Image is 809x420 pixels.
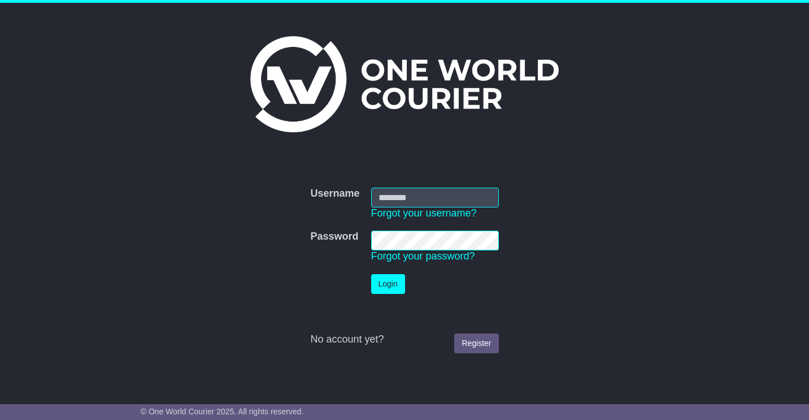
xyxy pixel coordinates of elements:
span: © One World Courier 2025. All rights reserved. [141,407,304,416]
div: No account yet? [310,334,498,346]
a: Register [454,334,498,353]
label: Username [310,188,359,200]
label: Password [310,231,358,243]
button: Login [371,274,405,294]
img: One World [250,36,559,132]
a: Forgot your password? [371,250,475,262]
a: Forgot your username? [371,207,477,219]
